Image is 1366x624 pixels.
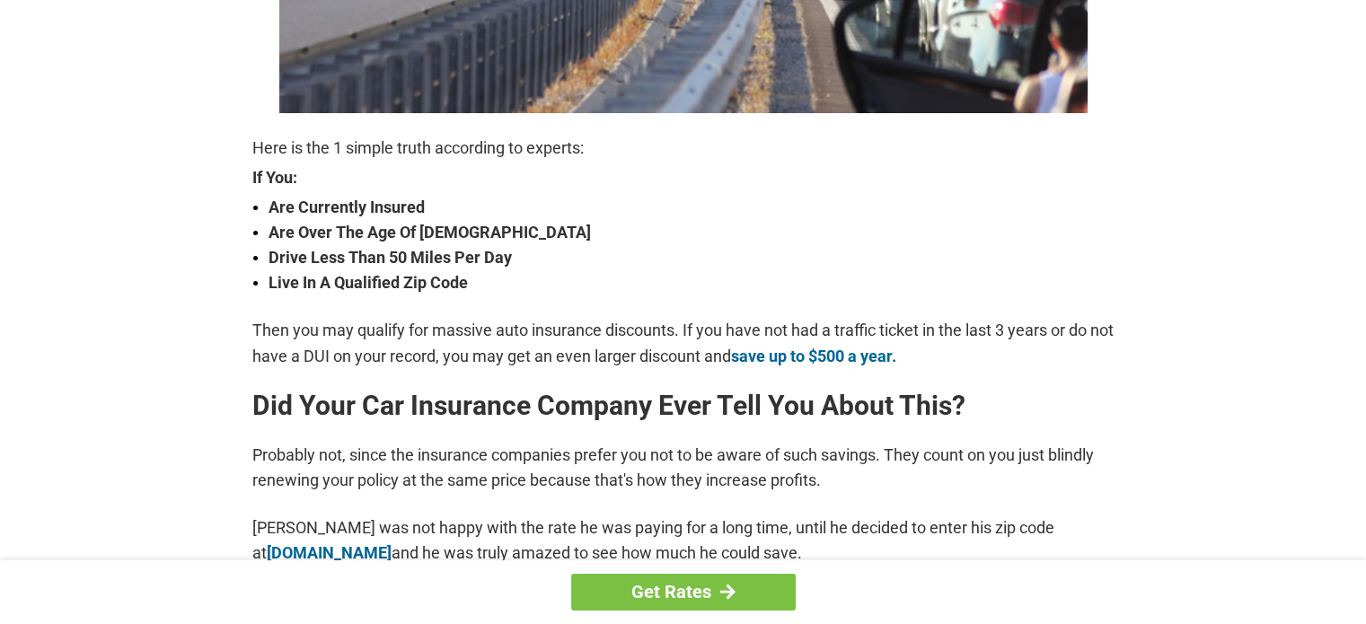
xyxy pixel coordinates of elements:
[269,245,1115,270] strong: Drive Less Than 50 Miles Per Day
[252,515,1115,566] p: [PERSON_NAME] was not happy with the rate he was paying for a long time, until he decided to ente...
[252,443,1115,493] p: Probably not, since the insurance companies prefer you not to be aware of such savings. They coun...
[252,136,1115,161] p: Here is the 1 simple truth according to experts:
[252,391,1115,420] h2: Did Your Car Insurance Company Ever Tell You About This?
[571,574,796,611] a: Get Rates
[267,543,392,562] a: [DOMAIN_NAME]
[269,220,1115,245] strong: Are Over The Age Of [DEMOGRAPHIC_DATA]
[731,347,896,365] a: save up to $500 a year.
[252,318,1115,368] p: Then you may qualify for massive auto insurance discounts. If you have not had a traffic ticket i...
[269,195,1115,220] strong: Are Currently Insured
[252,170,1115,186] strong: If You:
[269,270,1115,295] strong: Live In A Qualified Zip Code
